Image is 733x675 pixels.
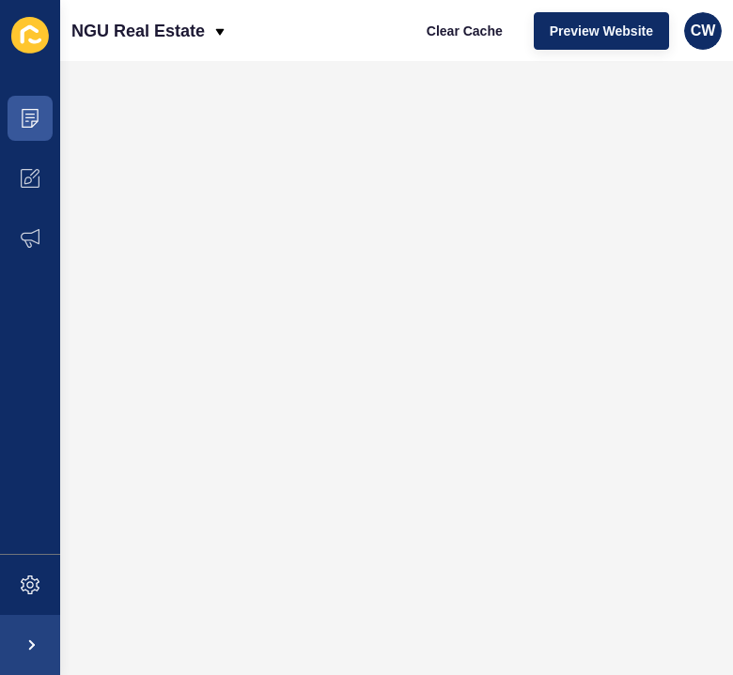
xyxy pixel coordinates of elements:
button: Clear Cache [411,12,519,50]
p: NGU Real Estate [71,8,205,54]
span: Clear Cache [427,22,503,40]
span: CW [691,22,716,40]
button: Preview Website [534,12,669,50]
span: Preview Website [550,22,653,40]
